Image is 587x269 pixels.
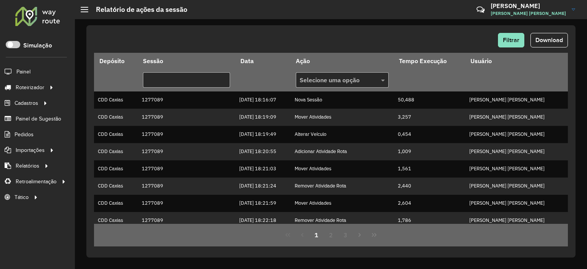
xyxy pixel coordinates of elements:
td: 1277089 [138,91,235,109]
td: CDD Caxias [94,109,138,126]
button: Filtrar [498,33,524,47]
button: 2 [324,228,338,242]
td: 2,604 [394,195,465,212]
span: Roteirizador [16,83,44,91]
td: CDD Caxias [94,91,138,109]
span: Painel [16,68,31,76]
td: CDD Caxias [94,143,138,160]
th: Tempo Execução [394,53,465,69]
td: [DATE] 18:22:18 [235,212,291,229]
span: Download [535,37,563,43]
td: Alterar Veículo [291,126,394,143]
td: 1277089 [138,178,235,195]
td: 1,009 [394,143,465,160]
td: [DATE] 18:16:07 [235,91,291,109]
th: Sessão [138,53,235,69]
td: [PERSON_NAME] [PERSON_NAME] [465,143,568,160]
label: Simulação [23,41,52,50]
td: [DATE] 18:21:24 [235,178,291,195]
td: [PERSON_NAME] [PERSON_NAME] [465,160,568,178]
td: [PERSON_NAME] [PERSON_NAME] [465,195,568,212]
td: Mover Atividades [291,109,394,126]
span: Filtrar [503,37,519,43]
td: 1277089 [138,126,235,143]
button: Download [530,33,568,47]
td: [PERSON_NAME] [PERSON_NAME] [465,178,568,195]
button: 1 [309,228,324,242]
span: Cadastros [15,99,38,107]
td: 1277089 [138,160,235,178]
td: [PERSON_NAME] [PERSON_NAME] [465,109,568,126]
td: CDD Caxias [94,212,138,229]
span: Pedidos [15,130,34,139]
td: CDD Caxias [94,160,138,178]
td: 0,454 [394,126,465,143]
span: Importações [16,146,45,154]
td: [DATE] 18:19:49 [235,126,291,143]
td: 1277089 [138,109,235,126]
th: Depósito [94,53,138,69]
span: Retroalimentação [16,178,57,186]
th: Usuário [465,53,568,69]
h3: [PERSON_NAME] [491,2,566,10]
td: 50,488 [394,91,465,109]
td: CDD Caxias [94,195,138,212]
td: CDD Caxias [94,126,138,143]
span: Relatórios [16,162,39,170]
td: Adicionar Atividade Rota [291,143,394,160]
td: [DATE] 18:20:55 [235,143,291,160]
td: 1,786 [394,212,465,229]
span: Painel de Sugestão [16,115,61,123]
th: Ação [291,53,394,69]
td: [PERSON_NAME] [PERSON_NAME] [465,212,568,229]
td: 3,257 [394,109,465,126]
td: 1277089 [138,143,235,160]
td: 2,440 [394,178,465,195]
button: Next Page [353,228,367,242]
td: Nova Sessão [291,91,394,109]
td: Remover Atividade Rota [291,178,394,195]
td: [DATE] 18:19:09 [235,109,291,126]
td: 1,561 [394,160,465,178]
a: Contato Rápido [472,2,489,18]
td: [PERSON_NAME] [PERSON_NAME] [465,126,568,143]
td: Mover Atividades [291,195,394,212]
th: Data [235,53,291,69]
td: Remover Atividade Rota [291,212,394,229]
button: Last Page [367,228,381,242]
td: [PERSON_NAME] [PERSON_NAME] [465,91,568,109]
td: CDD Caxias [94,178,138,195]
td: [DATE] 18:21:59 [235,195,291,212]
button: 3 [338,228,353,242]
span: Tático [15,193,29,201]
td: Mover Atividades [291,160,394,178]
span: [PERSON_NAME] [PERSON_NAME] [491,10,566,17]
td: [DATE] 18:21:03 [235,160,291,178]
td: 1277089 [138,212,235,229]
td: 1277089 [138,195,235,212]
h2: Relatório de ações da sessão [88,5,187,14]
